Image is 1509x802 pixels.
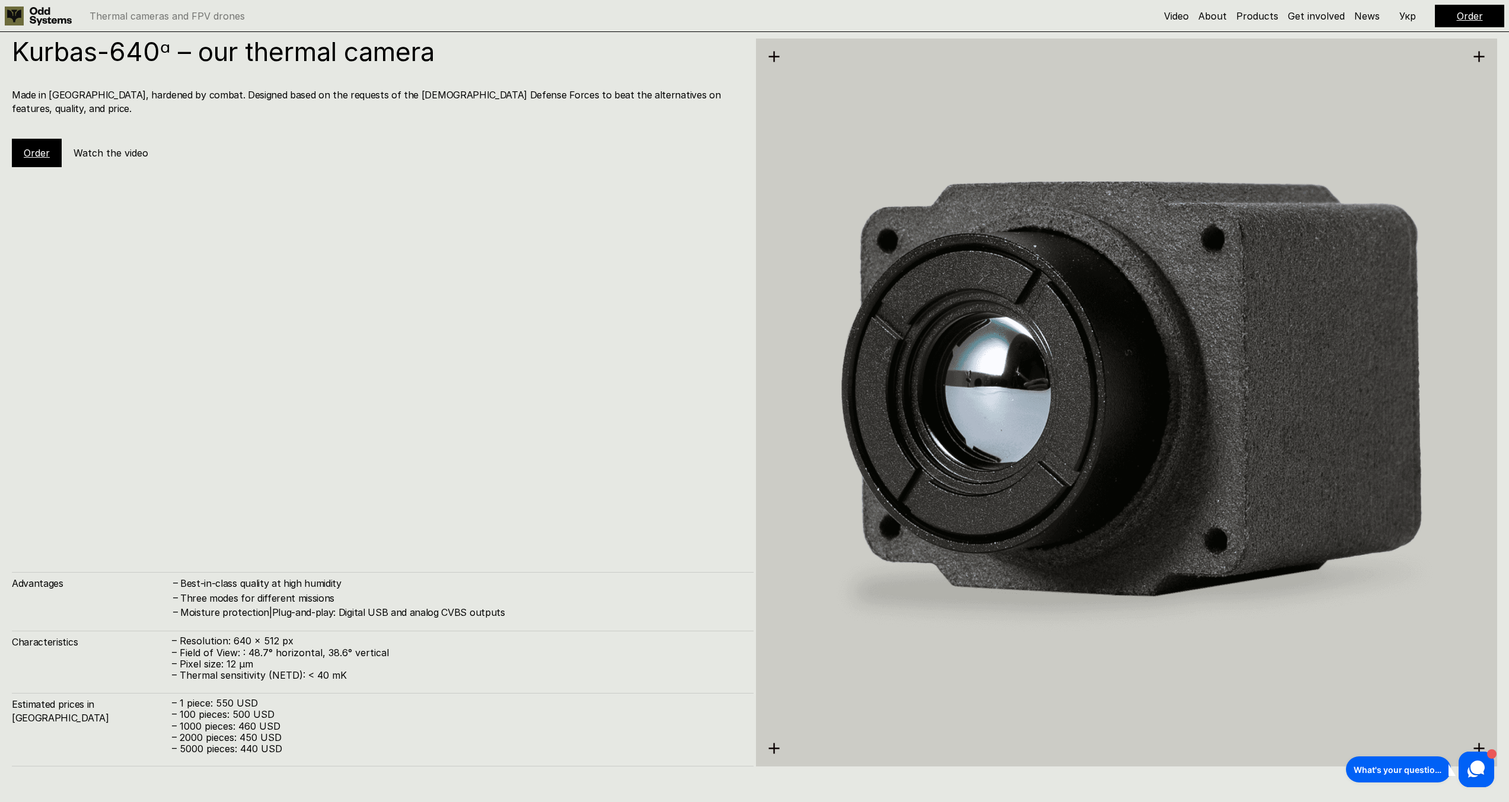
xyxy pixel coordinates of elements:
p: Укр [1399,11,1416,21]
p: – 1000 pieces: 460 USD [172,721,742,732]
h4: Characteristics [12,635,172,648]
a: Order [24,147,50,159]
p: – 5000 pieces: 440 USD [172,743,742,755]
h4: – [173,576,178,589]
h1: Kurbas-640ᵅ – our thermal camera [12,39,742,65]
iframe: HelpCrunch [1343,749,1497,790]
a: Get involved [1288,10,1345,22]
p: – 1 piece: 550 USD [172,698,742,709]
h4: Moisture protection|Plug-and-play: Digital USB and analog CVBS outputs [180,606,742,619]
a: About [1198,10,1227,22]
a: Products [1236,10,1278,22]
p: Thermal cameras and FPV drones [90,11,245,21]
h4: Best-in-class quality at high humidity [180,577,742,590]
p: – 100 pieces: 500 USD [172,709,742,720]
p: – Pixel size: 12 µm [172,659,742,670]
h5: Watch the video [74,146,148,159]
a: Order [1457,10,1483,22]
p: – 2000 pieces: 450 USD [172,732,742,743]
a: News [1354,10,1380,22]
p: – Resolution: 640 x 512 px [172,635,742,647]
p: – Field of View: : 48.7° horizontal, 38.6° vertical [172,647,742,659]
p: – Thermal sensitivity (NETD): < 40 mK [172,670,742,681]
h4: Estimated prices in [GEOGRAPHIC_DATA] [12,698,172,724]
h4: Three modes for different missions [180,592,742,605]
h4: Made in [GEOGRAPHIC_DATA], hardened by combat. Designed based on the requests of the [DEMOGRAPHIC... [12,88,742,115]
a: Video [1164,10,1189,22]
h4: – [173,590,178,603]
h4: – [173,605,178,618]
h4: Advantages [12,577,172,590]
